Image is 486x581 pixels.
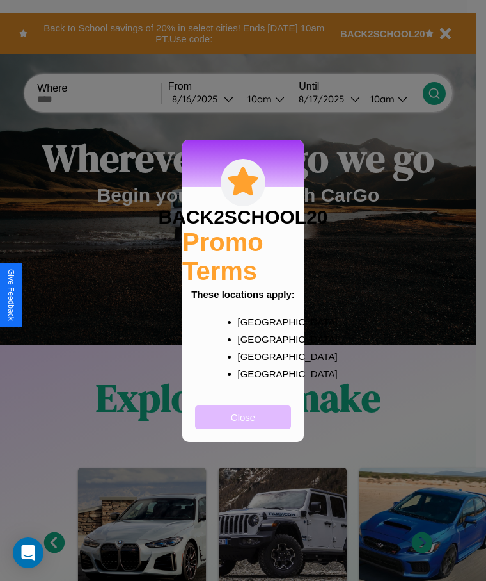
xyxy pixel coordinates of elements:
p: [GEOGRAPHIC_DATA] [238,365,274,382]
div: Give Feedback [6,269,15,321]
h2: Promo Terms [182,228,304,286]
b: These locations apply: [191,289,295,300]
div: Open Intercom Messenger [13,537,43,568]
button: Close [195,405,291,429]
h3: BACK2SCHOOL20 [158,206,327,228]
p: [GEOGRAPHIC_DATA] [238,348,274,365]
p: [GEOGRAPHIC_DATA] [238,331,274,348]
p: [GEOGRAPHIC_DATA] [238,313,274,331]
